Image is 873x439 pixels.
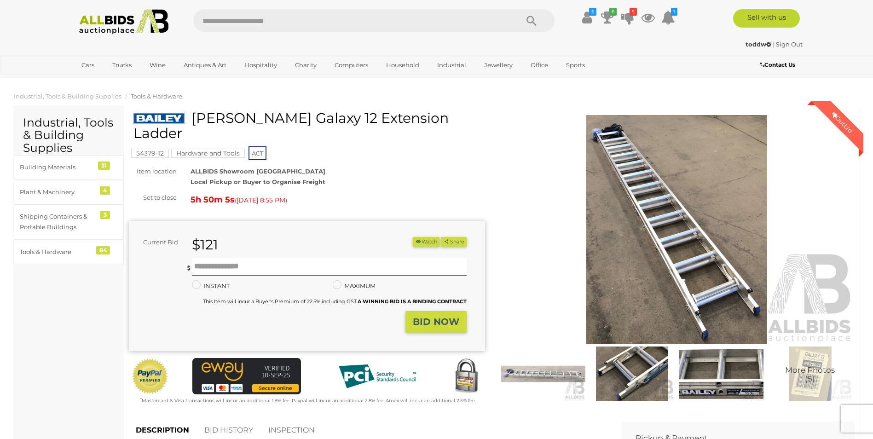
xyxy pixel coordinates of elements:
div: Building Materials [20,162,96,173]
small: Mastercard & Visa transactions will incur an additional 1.9% fee. Paypal will incur an additional... [140,398,476,404]
img: Bailey Galaxy 12 Extension Ladder [501,347,585,401]
button: Watch [413,237,439,247]
span: ( ) [235,196,287,204]
span: | [773,40,775,48]
a: Wine [144,58,172,73]
span: [DATE] 8:55 PM [237,196,285,204]
label: MAXIMUM [333,281,376,291]
div: 3 [100,211,110,219]
i: $ [589,8,596,16]
a: Antiques & Art [178,58,232,73]
strong: toddw [746,40,771,48]
button: Share [441,237,466,247]
a: Plant & Machinery 4 [14,180,124,204]
button: BID NOW [405,311,467,333]
a: Tools & Hardware [131,92,182,100]
a: Computers [329,58,374,73]
span: More Photos (5) [785,366,835,383]
a: 6 [601,9,614,26]
a: Tools & Hardware 84 [14,240,124,264]
strong: Local Pickup or Buyer to Organise Freight [191,178,325,185]
a: [GEOGRAPHIC_DATA] [75,73,153,88]
a: Building Materials 31 [14,155,124,179]
div: Outbid [821,101,863,144]
i: 6 [609,8,617,16]
a: Cars [75,58,100,73]
img: PCI DSS compliant [331,358,423,395]
a: 5 [621,9,635,26]
a: 54379-12 [131,150,169,157]
div: 31 [98,162,110,170]
a: Contact Us [760,60,798,70]
i: 1 [671,8,677,16]
a: Sports [560,58,591,73]
a: $ [580,9,594,26]
img: Bailey Galaxy 12 Extension Ladder [499,115,855,345]
a: Household [380,58,425,73]
a: Office [525,58,554,73]
small: This Item will incur a Buyer's Premium of 22.5% including GST. [203,298,467,305]
h1: [PERSON_NAME] Galaxy 12 Extension Ladder [133,110,483,141]
a: Hardware and Tools [171,150,245,157]
a: 1 [661,9,675,26]
img: Bailey Galaxy 12 Extension Ladder [133,113,185,125]
a: More Photos(5) [768,347,852,401]
strong: ALLBIDS Showroom [GEOGRAPHIC_DATA] [191,168,325,175]
img: Bailey Galaxy 12 Extension Ladder [768,347,852,401]
div: Set to close [122,192,184,203]
mark: 54379-12 [131,149,169,158]
a: Sell with us [733,9,800,28]
a: Industrial, Tools & Building Supplies [14,92,121,100]
a: Sign Out [776,40,803,48]
label: INSTANT [192,281,230,291]
a: toddw [746,40,773,48]
strong: BID NOW [413,316,459,327]
li: Watch this item [413,237,439,247]
img: Bailey Galaxy 12 Extension Ladder [590,347,674,401]
div: Plant & Machinery [20,187,96,197]
a: Charity [289,58,323,73]
i: 5 [630,8,637,16]
div: Item location [122,166,184,177]
div: Tools & Hardware [20,247,96,257]
img: Official PayPal Seal [131,358,169,395]
div: 4 [100,186,110,195]
div: Shipping Containers & Portable Buildings [20,211,96,233]
strong: 5h 50m 5s [191,195,235,205]
a: Hospitality [238,58,283,73]
b: Contact Us [760,61,795,68]
a: Jewellery [478,58,519,73]
strong: $121 [192,236,218,253]
h2: Industrial, Tools & Building Supplies [23,116,115,155]
b: A WINNING BID IS A BINDING CONTRACT [358,298,467,305]
img: Secured by Rapid SSL [448,358,485,395]
mark: Hardware and Tools [171,149,245,158]
a: Industrial [431,58,472,73]
a: Shipping Containers & Portable Buildings 3 [14,204,124,240]
button: Search [509,9,555,32]
span: ACT [249,146,266,160]
img: Allbids.com.au [74,9,174,35]
a: Trucks [106,58,138,73]
img: eWAY Payment Gateway [192,358,301,394]
img: Bailey Galaxy 12 Extension Ladder [679,347,763,401]
div: Current Bid [129,237,185,248]
div: 84 [96,246,110,254]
